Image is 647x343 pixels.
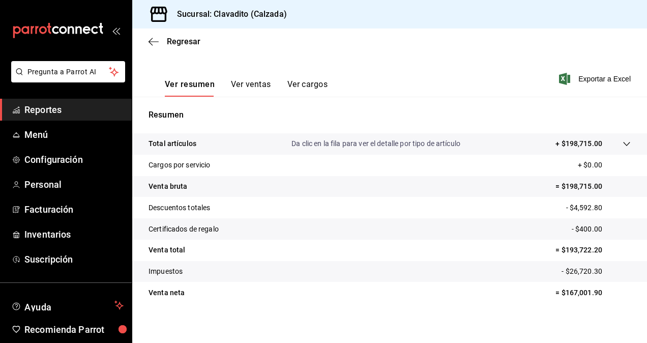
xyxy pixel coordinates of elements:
[231,79,271,97] button: Ver ventas
[24,323,124,336] span: Recomienda Parrot
[27,67,109,77] span: Pregunta a Parrot AI
[555,288,631,298] p: = $167,001.90
[24,203,124,216] span: Facturación
[24,178,124,191] span: Personal
[7,74,125,84] a: Pregunta a Parrot AI
[167,37,200,46] span: Regresar
[287,79,328,97] button: Ver cargos
[149,203,210,213] p: Descuentos totales
[562,266,631,277] p: - $26,720.30
[561,73,631,85] button: Exportar a Excel
[169,8,287,20] h3: Sucursal: Clavadito (Calzada)
[572,224,631,235] p: - $400.00
[149,288,185,298] p: Venta neta
[149,266,183,277] p: Impuestos
[149,160,211,170] p: Cargos por servicio
[24,227,124,241] span: Inventarios
[291,138,460,149] p: Da clic en la fila para ver el detalle por tipo de artículo
[24,128,124,141] span: Menú
[149,37,200,46] button: Regresar
[555,245,631,255] p: = $193,722.20
[555,181,631,192] p: = $198,715.00
[11,61,125,82] button: Pregunta a Parrot AI
[149,245,185,255] p: Venta total
[149,109,631,121] p: Resumen
[24,103,124,117] span: Reportes
[165,79,215,97] button: Ver resumen
[24,299,110,311] span: Ayuda
[24,252,124,266] span: Suscripción
[149,224,219,235] p: Certificados de regalo
[578,160,631,170] p: + $0.00
[165,79,328,97] div: navigation tabs
[149,138,196,149] p: Total artículos
[566,203,631,213] p: - $4,592.80
[149,181,187,192] p: Venta bruta
[24,153,124,166] span: Configuración
[112,26,120,35] button: open_drawer_menu
[555,138,602,149] p: + $198,715.00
